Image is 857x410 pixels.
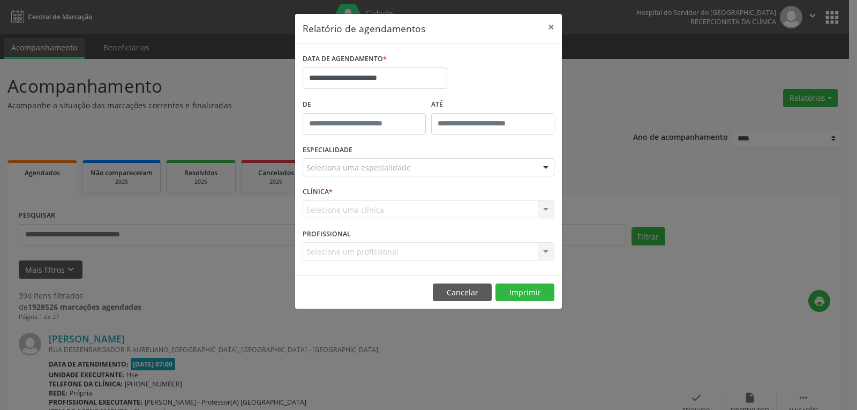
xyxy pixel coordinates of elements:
label: ATÉ [431,96,554,113]
button: Imprimir [495,284,554,302]
label: CLÍNICA [303,184,333,200]
span: Seleciona uma especialidade [306,162,411,173]
button: Close [540,14,562,40]
h5: Relatório de agendamentos [303,21,425,35]
label: DATA DE AGENDAMENTO [303,51,387,68]
button: Cancelar [433,284,492,302]
label: De [303,96,426,113]
label: PROFISSIONAL [303,226,351,242]
label: ESPECIALIDADE [303,142,352,159]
